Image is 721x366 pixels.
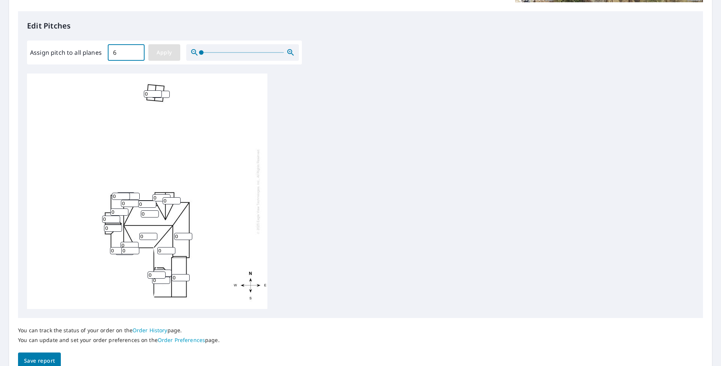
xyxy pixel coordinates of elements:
input: 00.0 [108,42,145,63]
a: Order Preferences [158,336,205,343]
a: Order History [133,327,167,334]
p: You can track the status of your order on the page. [18,327,220,334]
span: Save report [24,356,55,366]
button: Apply [148,44,180,61]
span: Apply [154,48,174,57]
p: Edit Pitches [27,20,694,31]
label: Assign pitch to all planes [30,48,102,57]
p: You can update and set your order preferences on the page. [18,337,220,343]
